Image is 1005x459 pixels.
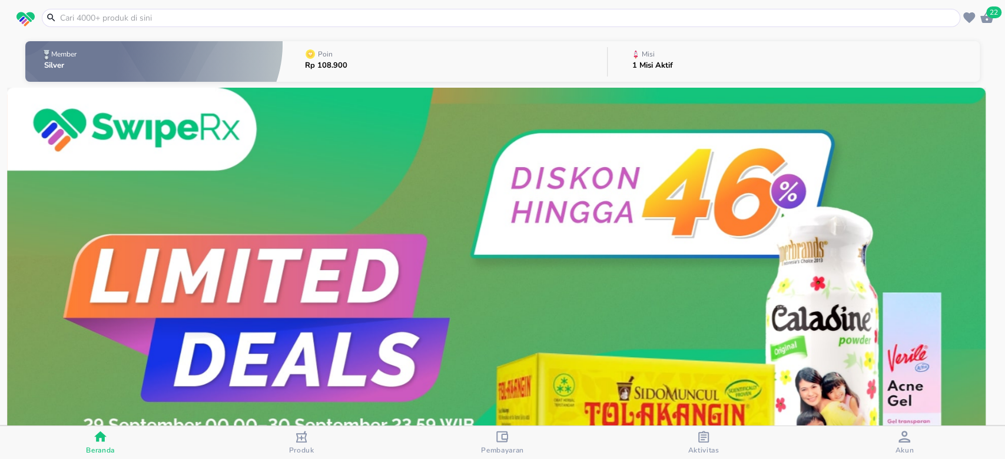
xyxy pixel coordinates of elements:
button: Aktivitas [603,426,804,459]
input: Cari 4000+ produk di sini [59,12,957,24]
button: PoinRp 108.900 [283,38,607,85]
p: Rp 108.900 [305,62,347,69]
p: Silver [44,62,79,69]
span: Beranda [86,445,115,455]
span: Pembayaran [481,445,524,455]
p: Poin [318,51,333,58]
p: Member [51,51,77,58]
p: 1 Misi Aktif [632,62,673,69]
button: MemberSilver [25,38,283,85]
span: Aktivitas [688,445,719,455]
button: Pembayaran [402,426,603,459]
button: Akun [804,426,1005,459]
img: logo_swiperx_s.bd005f3b.svg [16,12,35,27]
span: Akun [895,445,914,455]
p: Misi [642,51,655,58]
button: Misi1 Misi Aktif [608,38,980,85]
button: 22 [978,9,996,26]
button: Produk [201,426,402,459]
span: Produk [289,445,314,455]
span: 22 [986,6,1001,18]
